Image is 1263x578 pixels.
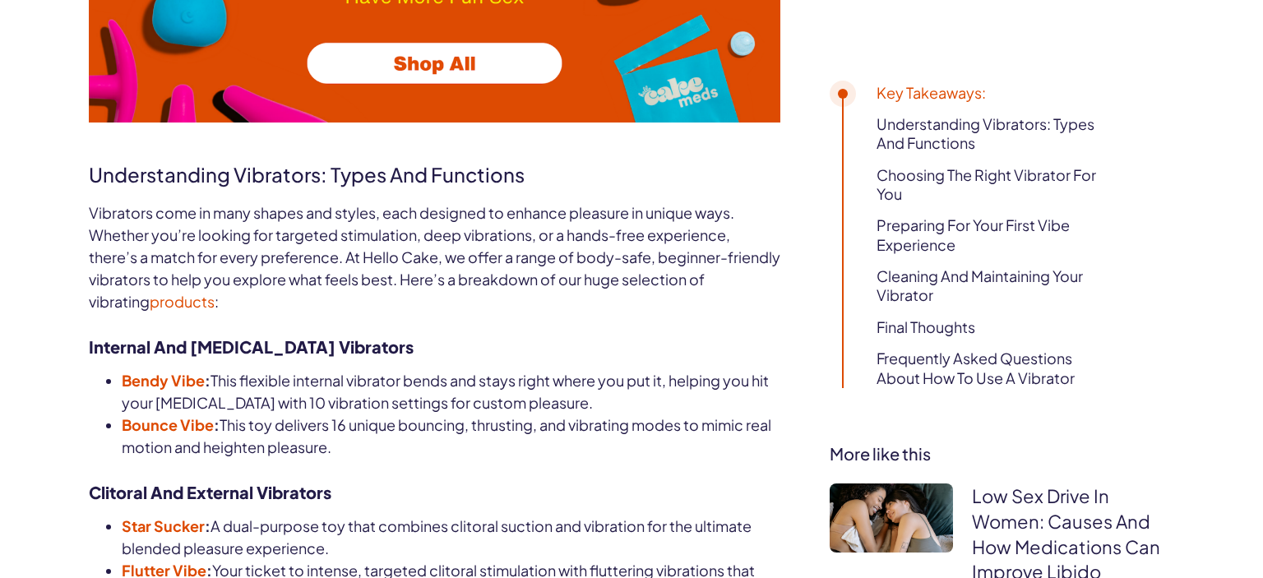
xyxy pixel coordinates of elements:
a: Key Takeaways: [877,83,986,102]
strong: Clitoral And External Vibrators [89,482,331,502]
img: Why Do I Have No Sex Drive Female (1) [830,483,953,553]
a: Cleaning And Maintaining Your Vibrator [877,266,1117,305]
li: A dual-purpose toy that combines clitoral suction and vibration for the ultimate blended pleasure... [122,515,780,559]
a: Bendy Vibe [122,371,205,390]
p: Vibrators come in many shapes and styles, each designed to enhance pleasure in unique ways. Wheth... [89,201,780,312]
a: products [150,292,215,311]
a: Bounce Vibe [122,415,214,434]
a: Understanding Vibrators: Types And Functions [877,114,1117,153]
a: Star Sucker [122,516,205,535]
a: Frequently Asked Questions About How To Use A Vibrator [877,349,1117,388]
a: Preparing For Your First Vibe Experience [877,215,1117,254]
strong: : [214,415,220,434]
li: This toy delivers 16 unique bouncing, thrusting, and vibrating modes to mimic real motion and hei... [122,414,780,458]
strong: Internal And [MEDICAL_DATA] Vibrators [89,336,414,357]
strong: : [205,516,210,535]
h2: Understanding Vibrators: Types And Functions [89,150,780,189]
a: Choosing The Right Vibrator For You [877,165,1117,204]
h3: More like this [830,442,1174,465]
li: This flexible internal vibrator bends and stays right where you put it, helping you hit your [MED... [122,369,780,414]
a: Final Thoughts [877,318,975,337]
strong: : [205,371,210,390]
